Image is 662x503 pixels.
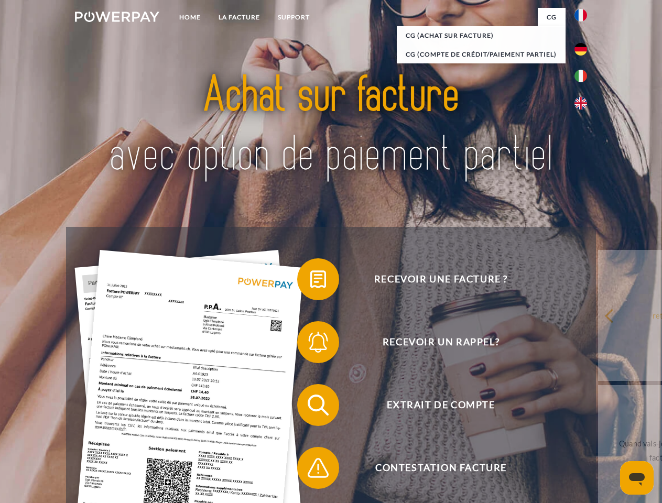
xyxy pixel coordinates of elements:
a: Home [170,8,210,27]
img: logo-powerpay-white.svg [75,12,159,22]
img: qb_warning.svg [305,455,331,481]
img: qb_search.svg [305,392,331,418]
img: de [574,43,587,56]
a: LA FACTURE [210,8,269,27]
span: Recevoir une facture ? [312,258,569,300]
iframe: Bouton de lancement de la fenêtre de messagerie [620,461,654,495]
span: Recevoir un rappel? [312,321,569,363]
img: qb_bell.svg [305,329,331,355]
span: Extrait de compte [312,384,569,426]
img: it [574,70,587,82]
span: Contestation Facture [312,447,569,489]
a: Support [269,8,319,27]
a: CG [538,8,566,27]
button: Contestation Facture [297,447,570,489]
button: Recevoir une facture ? [297,258,570,300]
img: en [574,97,587,110]
button: Recevoir un rappel? [297,321,570,363]
a: CG (Compte de crédit/paiement partiel) [397,45,566,64]
button: Extrait de compte [297,384,570,426]
img: qb_bill.svg [305,266,331,292]
img: fr [574,9,587,21]
a: CG (achat sur facture) [397,26,566,45]
img: title-powerpay_fr.svg [100,50,562,201]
